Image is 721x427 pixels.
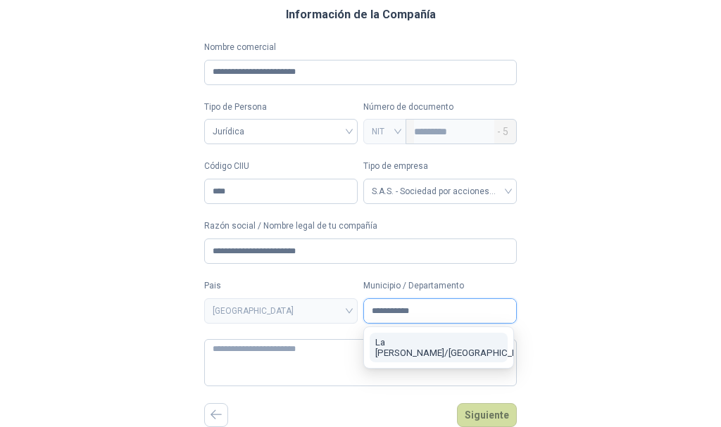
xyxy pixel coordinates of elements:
label: Pais [204,279,358,293]
label: Nombre comercial [204,41,517,54]
button: Siguiente [457,403,517,427]
p: Número de documento [363,101,517,114]
label: Código CIIU [204,160,358,173]
h3: Información de la Compañía [286,6,436,24]
button: La [PERSON_NAME]/[GEOGRAPHIC_DATA] [370,333,508,362]
label: Municipio / Departamento [363,279,517,293]
span: La [PERSON_NAME] / [GEOGRAPHIC_DATA] [375,337,537,358]
label: Tipo de empresa [363,160,517,173]
label: Razón social / Nombre legal de tu compañía [204,219,517,233]
span: Jurídica [213,121,349,142]
span: COLOMBIA [213,300,349,321]
span: S.A.S. - Sociedad por acciones simplificada [372,181,508,202]
span: NIT [372,121,398,142]
label: Tipo de Persona [204,101,358,114]
span: - 5 [497,120,508,144]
